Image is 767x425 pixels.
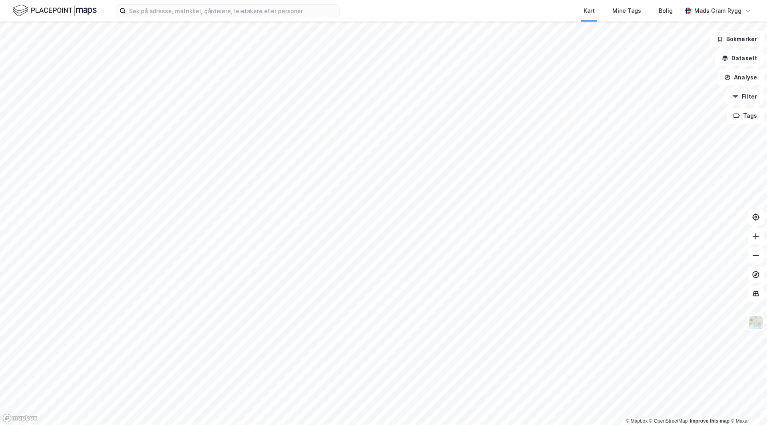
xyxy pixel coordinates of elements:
[659,6,673,16] div: Bolig
[727,108,764,124] button: Tags
[717,69,764,85] button: Analyse
[13,4,97,18] img: logo.f888ab2527a4732fd821a326f86c7f29.svg
[694,6,741,16] div: Mads Gram Rygg
[710,31,764,47] button: Bokmerker
[727,387,767,425] iframe: Chat Widget
[649,418,688,424] a: OpenStreetMap
[626,418,648,424] a: Mapbox
[126,5,339,17] input: Søk på adresse, matrikkel, gårdeiere, leietakere eller personer
[748,315,763,330] img: Z
[727,387,767,425] div: Kontrollprogram for chat
[584,6,595,16] div: Kart
[612,6,641,16] div: Mine Tags
[690,418,729,424] a: Improve this map
[715,50,764,66] button: Datasett
[725,89,764,105] button: Filter
[2,413,38,423] a: Mapbox homepage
